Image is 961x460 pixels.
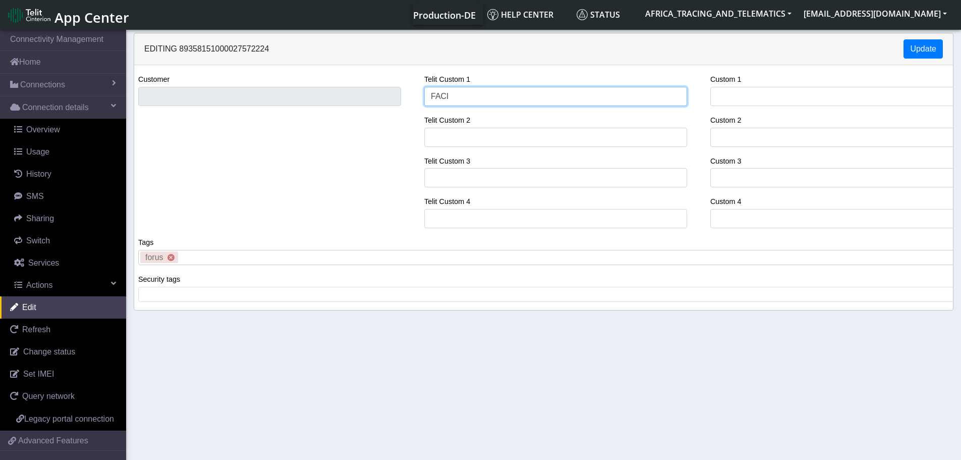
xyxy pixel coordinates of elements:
x: remove tag [167,254,175,261]
a: Your current platform instance [413,5,475,25]
button: AFRICA_TRACING_AND_TELEMATICS [639,5,798,23]
tag: forus [141,253,177,262]
button: Update [903,39,943,59]
span: Overview [26,125,60,134]
label: Telit Custom 4 [424,196,470,208]
a: Status [573,5,639,25]
a: Switch [4,230,126,252]
span: Services [28,259,59,267]
span: SMS [26,192,44,200]
span: Connections [20,79,65,91]
label: Tags [138,237,153,248]
span: Query network [22,392,75,400]
span: History [26,170,51,178]
span: Help center [487,9,553,20]
label: Custom 4 [710,196,742,208]
a: History [4,163,126,185]
label: Telit Custom 3 [424,156,470,167]
span: Edit [22,303,36,312]
span: Change status [23,347,75,356]
span: Sharing [26,214,54,223]
label: Custom 1 [710,74,742,85]
label: Security tags [138,274,180,285]
button: [EMAIL_ADDRESS][DOMAIN_NAME] [798,5,953,23]
a: Overview [4,119,126,141]
span: Switch [26,236,50,245]
label: Telit Custom 1 [424,74,470,85]
span: Editing 89358151000027572224 [144,44,269,53]
span: App Center [54,8,129,27]
a: SMS [4,185,126,208]
img: knowledge.svg [487,9,498,20]
a: Actions [4,274,126,296]
span: Status [577,9,620,20]
a: Services [4,252,126,274]
span: Refresh [22,325,50,334]
span: forus [145,253,163,262]
span: Connection details [22,101,89,114]
label: Custom 3 [710,156,742,167]
span: Advanced Features [18,435,88,447]
a: Usage [4,141,126,163]
span: Set IMEI [23,370,54,378]
span: Legacy portal connection [24,415,114,423]
img: status.svg [577,9,588,20]
tags: ​ [138,287,957,302]
a: Sharing [4,208,126,230]
span: Usage [26,147,49,156]
label: Custom 2 [710,115,742,126]
label: Customer [138,74,169,85]
a: Help center [483,5,573,25]
label: Telit Custom 2 [424,115,470,126]
img: logo-telit-cinterion-gw-new.png [8,7,50,23]
tags: ​ [138,250,957,265]
a: App Center [8,4,128,26]
span: Actions [26,281,52,289]
span: Production-DE [413,9,476,21]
